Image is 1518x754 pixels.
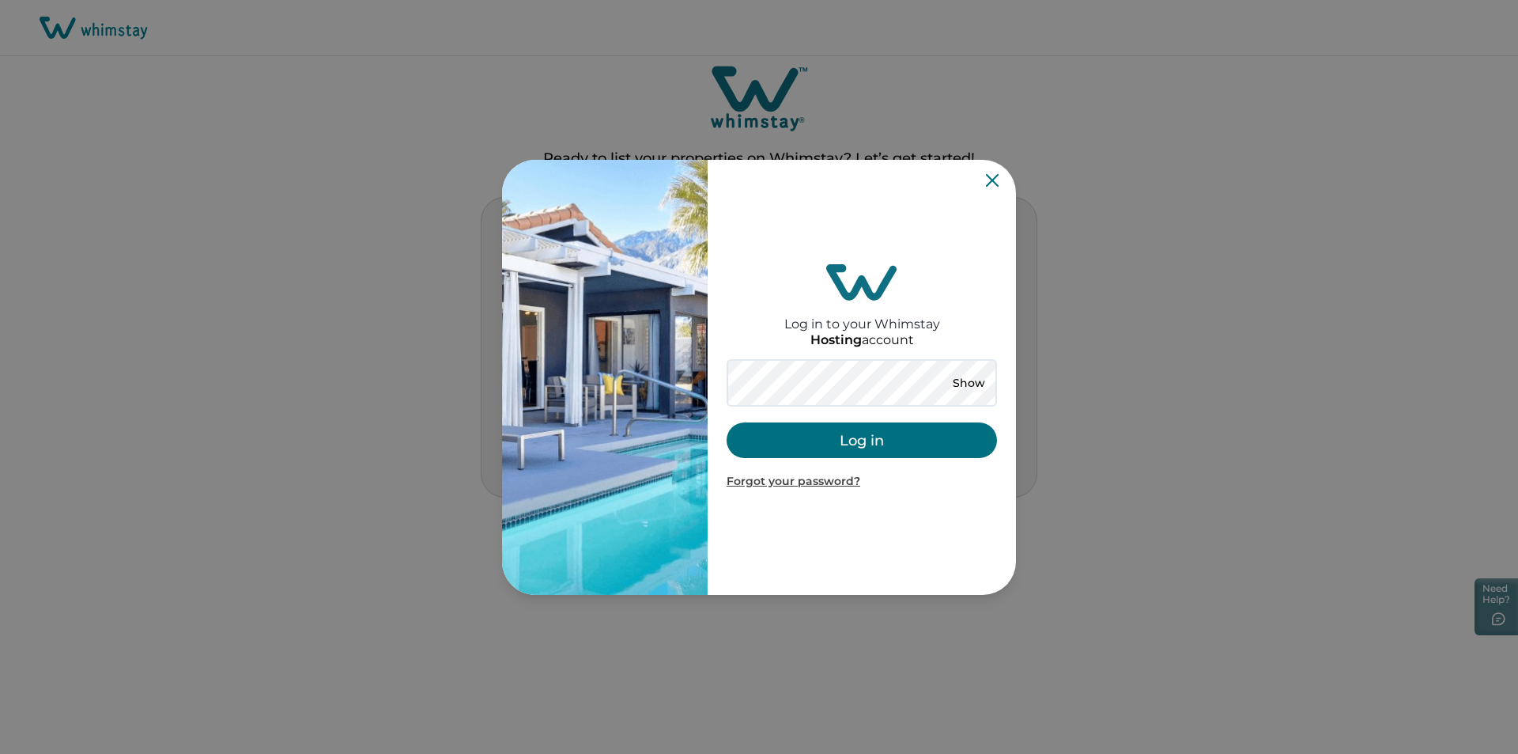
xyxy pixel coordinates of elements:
[940,372,997,394] button: Show
[986,174,999,187] button: Close
[502,160,708,595] img: auth-banner
[810,332,914,348] p: account
[727,422,997,458] button: Log in
[826,264,897,301] img: login-logo
[784,301,940,332] h2: Log in to your Whimstay
[810,332,862,348] p: Hosting
[727,474,997,490] p: Forgot your password?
